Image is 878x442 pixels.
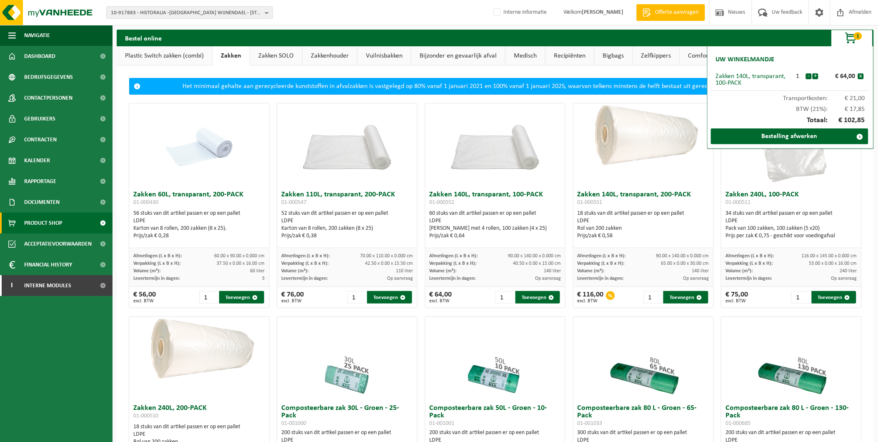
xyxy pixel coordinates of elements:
[809,261,857,266] span: 53.00 x 0.00 x 16.00 cm
[806,73,812,79] button: -
[24,88,73,108] span: Contactpersonen
[250,269,265,274] span: 60 liter
[303,46,357,65] a: Zakkenhouder
[24,46,55,67] span: Dashboard
[535,276,561,281] span: Op aanvraag
[725,291,748,304] div: € 75,00
[661,261,709,266] span: 65.00 x 0.00 x 30.00 cm
[712,50,779,69] h2: Uw winkelmandje
[633,46,680,65] a: Zelfkippers
[663,291,708,304] button: Toevoegen
[430,261,477,266] span: Verpakking (L x B x H):
[358,46,411,65] a: Vuilnisbakken
[712,91,869,102] div: Transportkosten:
[578,225,709,232] div: Rol van 200 zakken
[430,269,457,274] span: Volume (m³):
[133,291,156,304] div: € 56,00
[133,276,180,281] span: Levertermijn in dagen:
[725,199,750,206] span: 01-000511
[602,317,685,400] img: 01-001033
[813,73,818,79] button: +
[578,210,709,240] div: 18 stuks van dit artikel passen er op een pallet
[411,46,505,65] a: Bijzonder en gevaarlijk afval
[802,254,857,259] span: 116.00 x 145.00 x 0.000 cm
[111,7,262,19] span: 10-917883 - HISTORALIA -[GEOGRAPHIC_DATA] WIJNENDAEL - [STREET_ADDRESS]
[133,217,265,225] div: LDPE
[578,404,709,427] h3: Composteerbare zak 80 L - Groen - 65-Pack
[692,269,709,274] span: 140 liter
[595,46,633,65] a: Bigbags
[281,299,304,304] span: excl. BTW
[365,261,413,266] span: 42.50 x 0.00 x 15.50 cm
[8,275,16,296] span: I
[133,431,265,438] div: LDPE
[117,30,170,46] h2: Bestel online
[213,46,250,65] a: Zakken
[430,276,476,281] span: Levertermijn in dagen:
[430,404,561,427] h3: Composteerbare zak 50L - Groen - 10-Pack
[725,225,857,232] div: Pack van 100 zakken, 100 zakken (5 x20)
[725,269,753,274] span: Volume (m³):
[24,25,50,46] span: Navigatie
[24,108,55,129] span: Gebruikers
[578,276,624,281] span: Levertermijn in dagen:
[129,317,269,387] img: 01-000510
[24,150,50,171] span: Kalender
[790,73,805,80] div: 1
[725,420,750,427] span: 01-000685
[281,404,413,427] h3: Composteerbare zak 30L - Groen - 25-Pack
[133,232,265,240] div: Prijs/zak € 0,28
[430,232,561,240] div: Prijs/zak € 0,64
[820,73,858,80] div: € 64,00
[508,254,561,259] span: 90.00 x 140.00 x 0.000 cm
[133,413,158,419] span: 01-000510
[430,199,455,206] span: 01-000552
[828,117,865,124] span: € 102,85
[158,103,241,187] img: 01-000430
[281,254,330,259] span: Afmetingen (L x B x H):
[305,317,389,400] img: 01-001000
[24,213,62,234] span: Product Shop
[578,232,709,240] div: Prijs/zak € 0,58
[24,254,72,275] span: Financial History
[828,95,865,102] span: € 21,00
[578,191,709,208] h3: Zakken 140L, transparant, 200-PACK
[578,199,603,206] span: 01-000551
[367,291,412,304] button: Toevoegen
[578,254,626,259] span: Afmetingen (L x B x H):
[430,210,561,240] div: 60 stuks van dit artikel passen er op een pallet
[281,232,413,240] div: Prijs/zak € 0,38
[347,291,366,304] input: 1
[281,199,306,206] span: 01-000547
[653,8,701,17] span: Offerte aanvragen
[578,217,709,225] div: LDPE
[133,191,265,208] h3: Zakken 60L, transparant, 200-PACK
[117,46,212,65] a: Plastic Switch zakken (combi)
[725,261,773,266] span: Verpakking (L x B x H):
[133,210,265,240] div: 56 stuks van dit artikel passen er op een pallet
[24,234,92,254] span: Acceptatievoorwaarden
[750,317,833,400] img: 01-000685
[712,113,869,128] div: Totaal:
[716,73,790,86] div: Zakken 140L, transparant, 100-PACK
[281,261,328,266] span: Verpakking (L x B x H):
[725,276,772,281] span: Levertermijn in dagen:
[725,299,748,304] span: excl. BTW
[263,276,265,281] span: 3
[133,225,265,232] div: Karton van 8 rollen, 200 zakken (8 x 25).
[725,404,857,427] h3: Composteerbare zak 80 L - Groen - 130-Pack
[430,191,561,208] h3: Zakken 140L, transparant, 100-PACK
[812,291,856,304] button: Toevoegen
[281,420,306,427] span: 01-001000
[725,191,857,208] h3: Zakken 240L, 100-PACK
[133,261,180,266] span: Verpakking (L x B x H):
[545,46,594,65] a: Recipiënten
[277,103,417,173] img: 01-000547
[680,46,745,65] a: Comfort artikelen
[831,30,873,46] button: 1
[250,46,302,65] a: Zakken SOLO
[578,299,604,304] span: excl. BTW
[505,46,545,65] a: Medisch
[281,225,413,232] div: Karton van 8 rollen, 200 zakken (8 x 25)
[24,67,73,88] span: Bedrijfsgegevens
